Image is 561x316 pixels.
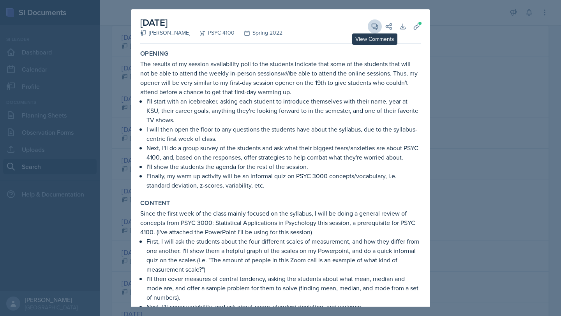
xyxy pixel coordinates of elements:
em: will [280,69,290,77]
p: I will then open the floor to any questions the students have about the syllabus, due to the syll... [146,125,421,143]
p: First, I will ask the students about the four different scales of measurement, and how they diffe... [146,237,421,274]
p: I'll start with an icebreaker, asking each student to introduce themselves with their name, year ... [146,97,421,125]
p: I'll then cover measures of central tendency, asking the students about what mean, median and mod... [146,274,421,302]
label: Content [140,199,170,207]
button: View Comments [368,19,382,33]
h2: [DATE] [140,16,282,30]
p: I'll show the students the agenda for the rest of the session. [146,162,421,171]
div: [PERSON_NAME] [140,29,190,37]
p: Since the first week of the class mainly focused on the syllabus, I will be doing a general revie... [140,209,421,237]
p: Next, I'll do a group survey of the students and ask what their biggest fears/anxieties are about... [146,143,421,162]
p: Finally, my warm up activity will be an informal quiz on PSYC 3000 concepts/vocabulary, i.e. stan... [146,171,421,190]
div: PSYC 4100 [190,29,235,37]
p: The results of my session availability poll to the students indicate that some of the students th... [140,59,421,97]
label: Opening [140,50,169,58]
p: Next, I'll cover variability, and ask about range, standard deviation, and variance. [146,302,421,311]
div: Spring 2022 [235,29,282,37]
